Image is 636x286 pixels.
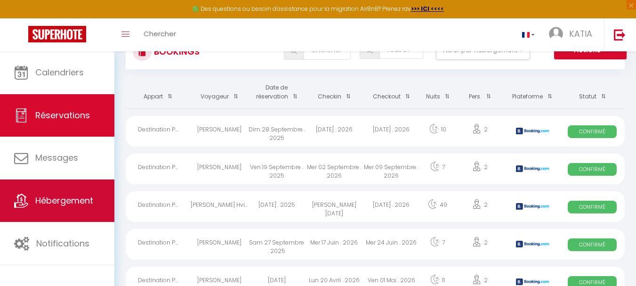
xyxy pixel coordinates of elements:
th: Sort by rentals [126,76,191,108]
a: >>> ICI <<<< [411,5,444,13]
th: Sort by status [560,76,625,108]
th: Sort by checkin [306,76,363,108]
th: Sort by checkout [363,76,420,108]
th: Sort by booking date [248,76,306,108]
a: Chercher [137,18,183,51]
span: Calendriers [35,66,84,78]
img: Super Booking [28,26,86,42]
span: KATIA [569,28,592,40]
span: Notifications [36,237,89,249]
span: Chercher [144,29,176,39]
img: logout [614,29,626,41]
th: Sort by channel [505,76,560,108]
h3: Bookings [152,41,200,62]
a: ... KATIA [542,18,604,51]
span: Messages [35,152,78,163]
span: Réservations [35,109,90,121]
th: Sort by nights [420,76,455,108]
th: Sort by guest [191,76,248,108]
span: Hébergement [35,195,93,206]
img: ... [549,27,563,41]
th: Sort by people [455,76,505,108]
